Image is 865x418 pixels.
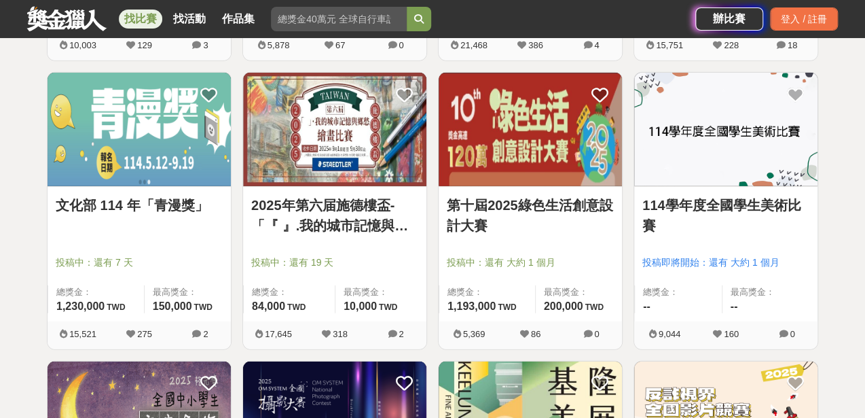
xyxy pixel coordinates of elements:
[447,256,614,270] span: 投稿中：還有 大約 1 個月
[265,329,292,339] span: 17,645
[642,195,809,236] a: 114學年度全國學生美術比賽
[268,40,290,50] span: 5,878
[335,40,345,50] span: 67
[344,285,418,299] span: 最高獎金：
[243,73,426,187] a: Cover Image
[56,256,223,270] span: 投稿中：還有 7 天
[594,40,599,50] span: 4
[243,73,426,186] img: Cover Image
[119,10,162,29] a: 找比賽
[724,40,739,50] span: 228
[731,285,810,299] span: 最高獎金：
[447,300,496,312] span: 1,193,000
[252,300,285,312] span: 84,000
[659,329,681,339] span: 9,044
[194,302,213,312] span: TWD
[594,329,599,339] span: 0
[460,40,487,50] span: 21,468
[271,7,407,31] input: 總獎金40萬元 全球自行車設計比賽
[69,329,96,339] span: 15,521
[203,329,208,339] span: 2
[656,40,683,50] span: 15,751
[48,73,231,186] img: Cover Image
[695,7,763,31] a: 辦比賽
[344,300,377,312] span: 10,000
[399,40,403,50] span: 0
[107,302,125,312] span: TWD
[56,285,136,299] span: 總獎金：
[447,285,527,299] span: 總獎金：
[137,329,152,339] span: 275
[498,302,516,312] span: TWD
[56,195,223,215] a: 文化部 114 年「青漫獎」
[399,329,403,339] span: 2
[544,285,614,299] span: 最高獎金：
[643,300,650,312] span: --
[724,329,739,339] span: 160
[217,10,260,29] a: 作品集
[287,302,306,312] span: TWD
[585,302,604,312] span: TWD
[168,10,211,29] a: 找活動
[48,73,231,187] a: Cover Image
[634,73,817,187] a: Cover Image
[203,40,208,50] span: 3
[788,40,797,50] span: 18
[643,285,714,299] span: 總獎金：
[790,329,794,339] span: 0
[528,40,543,50] span: 386
[463,329,485,339] span: 5,369
[439,73,622,187] a: Cover Image
[251,256,418,270] span: 投稿中：還有 19 天
[69,40,96,50] span: 10,003
[634,73,817,186] img: Cover Image
[137,40,152,50] span: 129
[770,7,838,31] div: 登入 / 註冊
[153,285,223,299] span: 最高獎金：
[153,300,192,312] span: 150,000
[252,285,327,299] span: 總獎金：
[447,195,614,236] a: 第十屆2025綠色生活創意設計大賽
[531,329,540,339] span: 86
[544,300,583,312] span: 200,000
[56,300,105,312] span: 1,230,000
[333,329,348,339] span: 318
[251,195,418,236] a: 2025年第六届施德樓盃-「『 』.我的城市記憶與鄉愁」繪畫比賽
[731,300,738,312] span: --
[439,73,622,186] img: Cover Image
[642,256,809,270] span: 投稿即將開始：還有 大約 1 個月
[379,302,397,312] span: TWD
